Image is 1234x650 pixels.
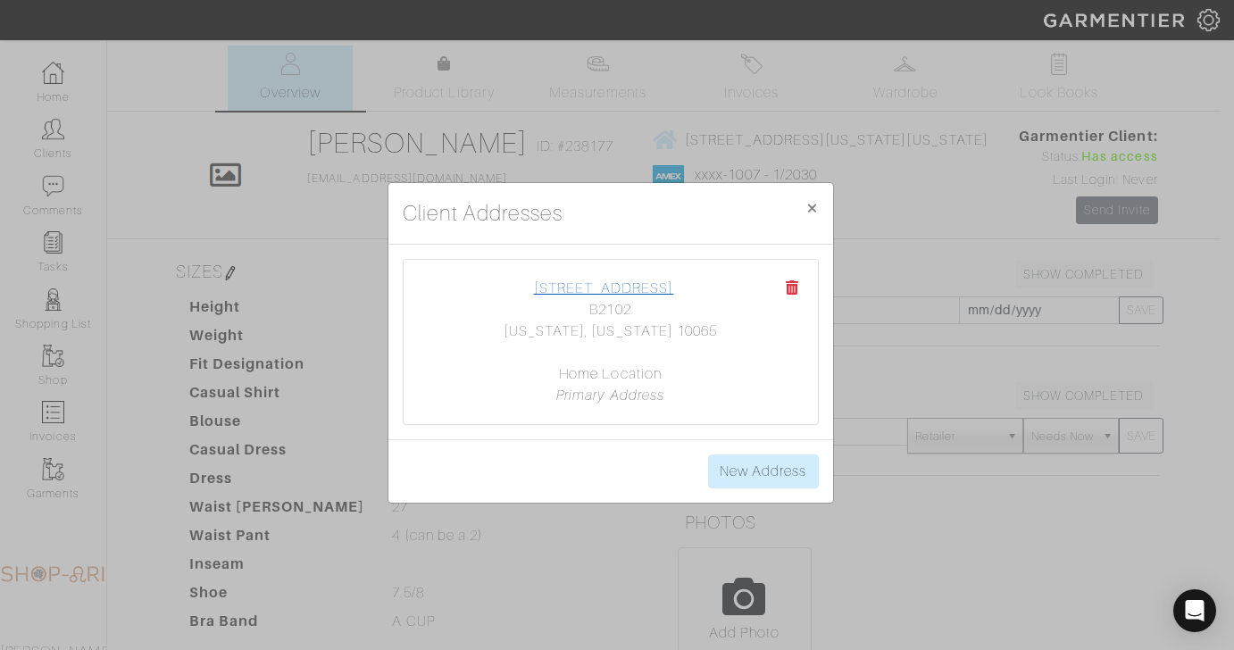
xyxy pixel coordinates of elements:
[805,196,819,220] span: ×
[534,280,674,296] a: [STREET_ADDRESS]
[1173,589,1216,632] div: Open Intercom Messenger
[708,454,819,488] a: New Address
[421,278,800,406] center: B2102 [US_STATE], [US_STATE] 10065 Home Location
[403,197,563,229] h4: Client Addresses
[556,387,664,404] i: Primary Address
